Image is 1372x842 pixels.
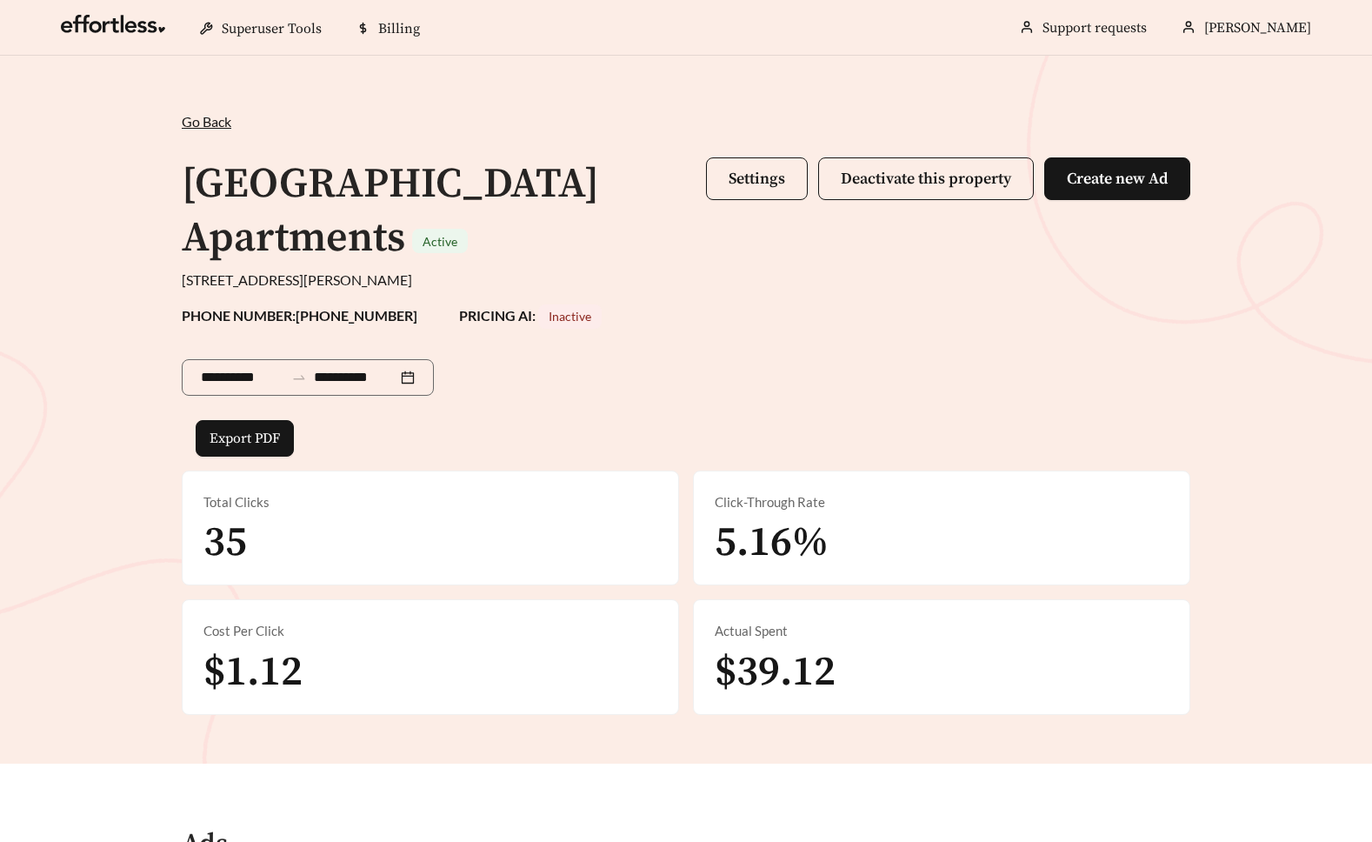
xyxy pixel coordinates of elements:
[182,158,599,264] h1: [GEOGRAPHIC_DATA] Apartments
[196,420,294,457] button: Export PDF
[715,621,1169,641] div: Actual Spent
[1067,169,1168,189] span: Create new Ad
[182,113,231,130] span: Go Back
[1042,19,1147,37] a: Support requests
[459,307,602,324] strong: PRICING AI:
[841,169,1011,189] span: Deactivate this property
[423,234,457,249] span: Active
[818,157,1034,200] button: Deactivate this property
[182,270,1190,291] div: [STREET_ADDRESS][PERSON_NAME]
[203,492,657,512] div: Total Clicks
[291,370,307,385] span: swap-right
[291,370,307,385] span: to
[203,621,657,641] div: Cost Per Click
[715,646,836,698] span: $39.12
[706,157,808,200] button: Settings
[203,646,303,698] span: $1.12
[203,517,247,569] span: 35
[222,20,322,37] span: Superuser Tools
[715,492,1169,512] div: Click-Through Rate
[210,428,280,449] span: Export PDF
[549,309,591,324] span: Inactive
[1204,19,1311,37] span: [PERSON_NAME]
[715,517,829,569] span: 5.16%
[182,307,417,324] strong: PHONE NUMBER: [PHONE_NUMBER]
[1044,157,1190,200] button: Create new Ad
[729,169,785,189] span: Settings
[378,20,420,37] span: Billing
